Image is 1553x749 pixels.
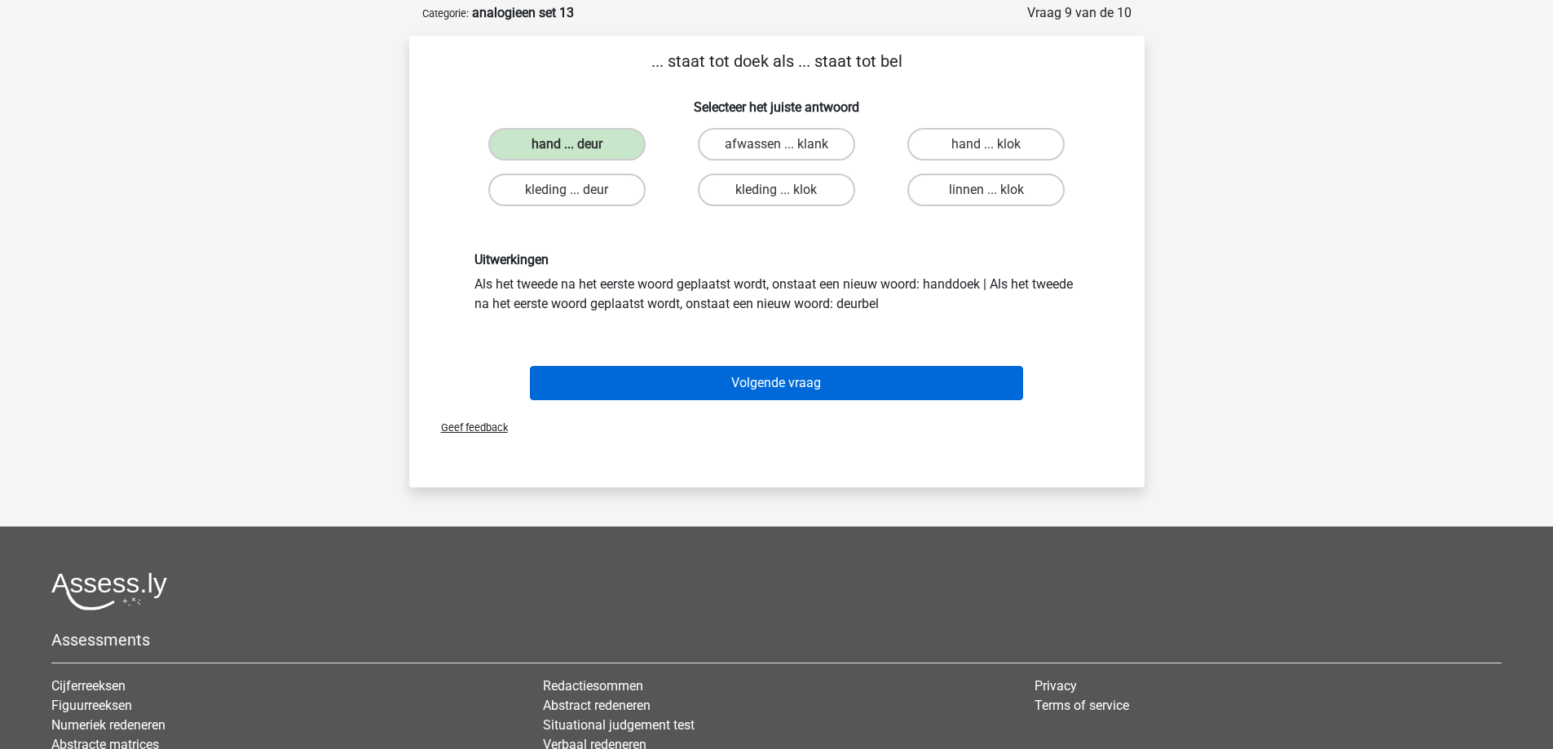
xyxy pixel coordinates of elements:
[907,174,1065,206] label: linnen ... klok
[543,678,643,694] a: Redactiesommen
[51,630,1502,650] h5: Assessments
[488,128,646,161] label: hand ... deur
[435,86,1118,115] h6: Selecteer het juiste antwoord
[488,174,646,206] label: kleding ... deur
[1035,678,1077,694] a: Privacy
[472,5,574,20] strong: analogieen set 13
[435,49,1118,73] p: ... staat tot doek als ... staat tot bel
[907,128,1065,161] label: hand ... klok
[530,366,1023,400] button: Volgende vraag
[51,698,132,713] a: Figuurreeksen
[698,128,855,161] label: afwassen ... klank
[51,678,126,694] a: Cijferreeksen
[474,252,1079,267] h6: Uitwerkingen
[428,421,508,434] span: Geef feedback
[51,717,165,733] a: Numeriek redeneren
[543,717,695,733] a: Situational judgement test
[543,698,651,713] a: Abstract redeneren
[1027,3,1132,23] div: Vraag 9 van de 10
[1035,698,1129,713] a: Terms of service
[462,252,1092,313] div: Als het tweede na het eerste woord geplaatst wordt, onstaat een nieuw woord: handdoek | Als het t...
[422,7,469,20] small: Categorie:
[51,572,167,610] img: Assessly logo
[698,174,855,206] label: kleding ... klok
